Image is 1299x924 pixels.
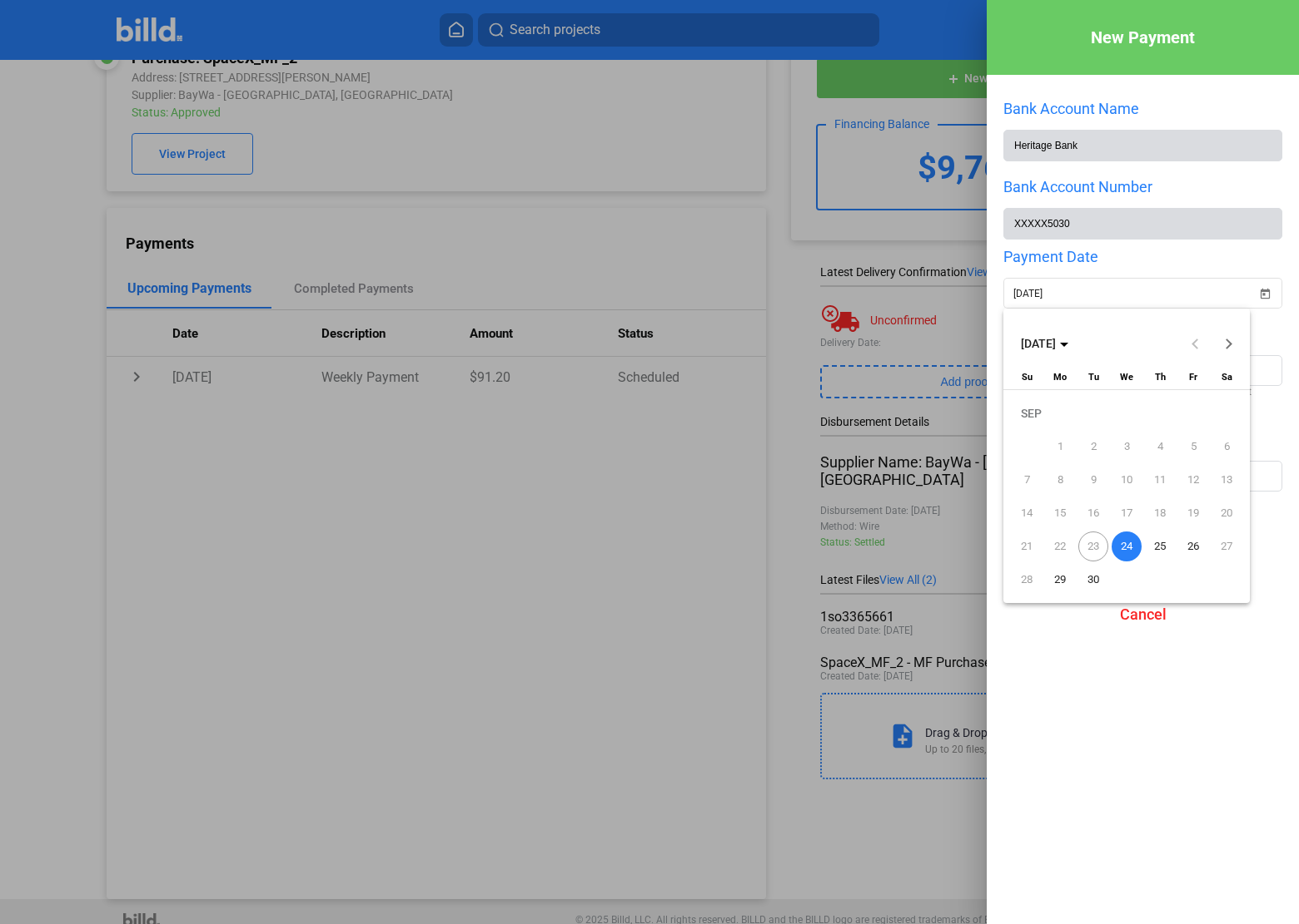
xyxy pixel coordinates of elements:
span: 20 [1212,498,1242,528]
button: September 30, 2025 [1077,563,1110,596]
span: 7 [1012,465,1042,495]
button: September 5, 2025 [1177,430,1210,463]
span: 12 [1178,465,1208,495]
button: September 14, 2025 [1010,497,1043,530]
button: Next month [1212,327,1246,360]
button: September 26, 2025 [1177,530,1210,563]
span: 6 [1212,432,1242,462]
span: 4 [1145,432,1175,462]
span: 29 [1045,565,1075,595]
span: 27 [1212,531,1242,561]
button: September 10, 2025 [1110,463,1143,497]
button: September 18, 2025 [1143,497,1177,530]
button: September 9, 2025 [1077,463,1110,497]
span: 19 [1178,498,1208,528]
span: 30 [1078,565,1108,595]
span: 2 [1078,432,1108,462]
span: Su [1022,372,1033,383]
span: 25 [1145,531,1175,561]
span: 11 [1145,465,1175,495]
button: September 7, 2025 [1010,463,1043,497]
span: 24 [1112,531,1142,561]
button: September 25, 2025 [1143,530,1177,563]
span: 22 [1045,531,1075,561]
span: Sa [1222,372,1232,383]
button: Choose month and year [1014,329,1075,358]
td: SEP [1010,397,1243,430]
span: 21 [1012,531,1042,561]
button: September 6, 2025 [1210,430,1243,463]
button: September 13, 2025 [1210,463,1243,497]
button: September 20, 2025 [1210,497,1243,530]
span: 10 [1112,465,1142,495]
button: September 19, 2025 [1177,497,1210,530]
button: September 11, 2025 [1143,463,1177,497]
span: Tu [1088,372,1099,383]
button: September 21, 2025 [1010,530,1043,563]
span: We [1120,372,1133,383]
span: 3 [1112,432,1142,462]
button: September 4, 2025 [1143,430,1177,463]
button: September 15, 2025 [1043,497,1077,530]
span: 5 [1178,432,1208,462]
span: 17 [1112,498,1142,528]
button: September 22, 2025 [1043,530,1077,563]
span: Fr [1189,372,1197,383]
button: September 2, 2025 [1077,430,1110,463]
button: September 27, 2025 [1210,530,1243,563]
span: 23 [1078,531,1108,561]
span: 16 [1078,498,1108,528]
span: 18 [1145,498,1175,528]
span: 13 [1212,465,1242,495]
button: September 16, 2025 [1077,497,1110,530]
button: September 23, 2025 [1077,530,1110,563]
button: September 3, 2025 [1110,430,1143,463]
span: Mo [1053,372,1067,383]
span: 9 [1078,465,1108,495]
button: September 29, 2025 [1043,563,1077,596]
span: 14 [1012,498,1042,528]
span: 28 [1012,565,1042,595]
button: September 28, 2025 [1010,563,1043,596]
span: 26 [1178,531,1208,561]
span: Th [1155,372,1166,383]
button: September 1, 2025 [1043,430,1077,463]
span: 8 [1045,465,1075,495]
button: September 8, 2025 [1043,463,1077,497]
button: September 12, 2025 [1177,463,1210,497]
span: 1 [1045,432,1075,462]
span: [DATE] [1021,337,1056,350]
button: September 17, 2025 [1110,497,1143,530]
button: September 24, 2025 [1110,530,1143,563]
span: 15 [1045,498,1075,528]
